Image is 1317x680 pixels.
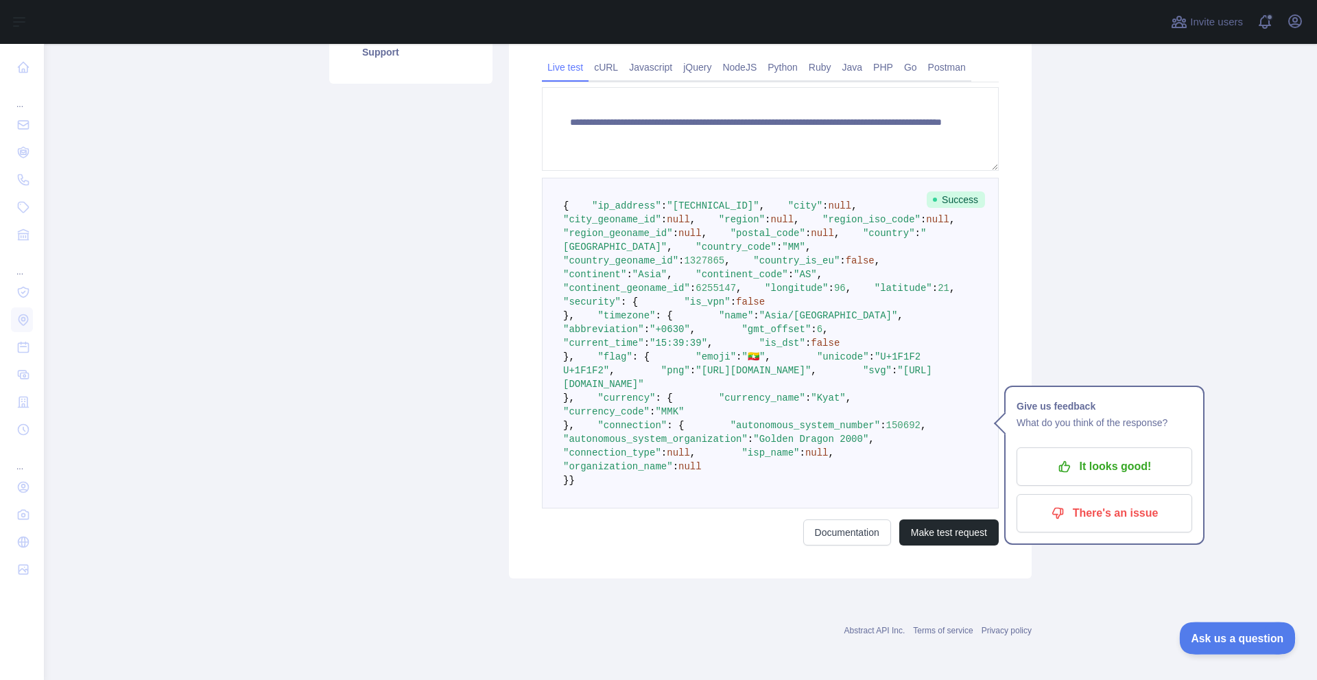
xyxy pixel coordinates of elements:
span: null [805,447,829,458]
span: "15:39:39" [650,338,707,349]
span: : [822,200,828,211]
span: , [846,392,851,403]
button: It looks good! [1017,447,1192,486]
span: , [949,214,955,225]
a: Support [346,37,476,67]
span: "latitude" [875,283,932,294]
a: Privacy policy [982,626,1032,635]
span: "abbreviation" [563,324,644,335]
span: : [661,447,667,458]
span: "gmt_offset" [741,324,811,335]
a: NodeJS [717,56,762,78]
span: "currency" [597,392,655,403]
span: } [563,475,569,486]
span: "currency_name" [719,392,805,403]
a: Java [837,56,868,78]
span: "Golden Dragon 2000" [753,434,868,445]
span: , [846,283,851,294]
span: "[URL][DOMAIN_NAME]" [696,365,811,376]
span: }, [563,420,575,431]
span: "country" [863,228,915,239]
button: There's an issue [1017,494,1192,532]
span: , [897,310,903,321]
span: "name" [719,310,753,321]
span: "Kyat" [811,392,845,403]
span: , [851,200,857,211]
span: "🇲🇲" [742,351,766,362]
span: "connection_type" [563,447,661,458]
span: : [915,228,921,239]
span: , [949,283,955,294]
span: "AS" [794,269,817,280]
button: Make test request [899,519,999,546]
span: "Asia/[GEOGRAPHIC_DATA]" [759,310,898,321]
span: "MM" [782,242,805,253]
span: "png" [661,365,690,376]
iframe: Toggle Customer Support [1180,622,1296,654]
a: Terms of service [913,626,973,635]
span: "svg" [863,365,892,376]
span: , [690,324,696,335]
span: "longitude" [765,283,828,294]
span: "city_geoname_id" [563,214,661,225]
span: "continent_geoname_id" [563,283,690,294]
span: "connection" [597,420,667,431]
span: , [667,269,672,280]
span: }, [563,392,575,403]
span: "is_dst" [759,338,805,349]
span: : [690,365,696,376]
span: } [569,475,574,486]
span: : [650,406,655,417]
span: : { [632,351,650,362]
a: Live test [542,56,589,78]
a: Abstract API Inc. [844,626,905,635]
span: , [811,365,816,376]
span: : { [655,392,672,403]
span: : [661,214,667,225]
span: : [690,283,696,294]
span: : [921,214,926,225]
span: , [707,338,713,349]
span: "country_is_eu" [753,255,840,266]
div: ... [11,250,33,277]
span: "+0630" [650,324,690,335]
span: : [736,351,741,362]
span: , [868,434,874,445]
span: , [817,269,822,280]
span: , [759,200,765,211]
p: It looks good! [1027,455,1182,478]
a: Ruby [803,56,837,78]
span: "city" [788,200,822,211]
span: Success [927,191,985,208]
span: , [805,242,811,253]
span: , [690,447,696,458]
span: : [869,351,875,362]
a: Javascript [624,56,678,78]
span: : [731,296,736,307]
span: : { [667,420,684,431]
span: }, [563,310,575,321]
span: null [811,228,834,239]
span: "country_code" [696,242,776,253]
a: Postman [923,56,971,78]
h1: Give us feedback [1017,398,1192,414]
span: "continent_code" [696,269,787,280]
span: 6 [817,324,822,335]
span: "security" [563,296,621,307]
span: , [794,214,799,225]
span: : [644,324,650,335]
button: Invite users [1168,11,1246,33]
span: 150692 [886,420,921,431]
span: : [661,200,667,211]
span: , [702,228,707,239]
div: ... [11,445,33,472]
span: "current_time" [563,338,644,349]
span: : [805,338,811,349]
span: : [805,228,811,239]
span: false [846,255,875,266]
span: null [829,200,852,211]
span: null [926,214,949,225]
span: "region_iso_code" [822,214,921,225]
span: "flag" [597,351,632,362]
a: Go [899,56,923,78]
